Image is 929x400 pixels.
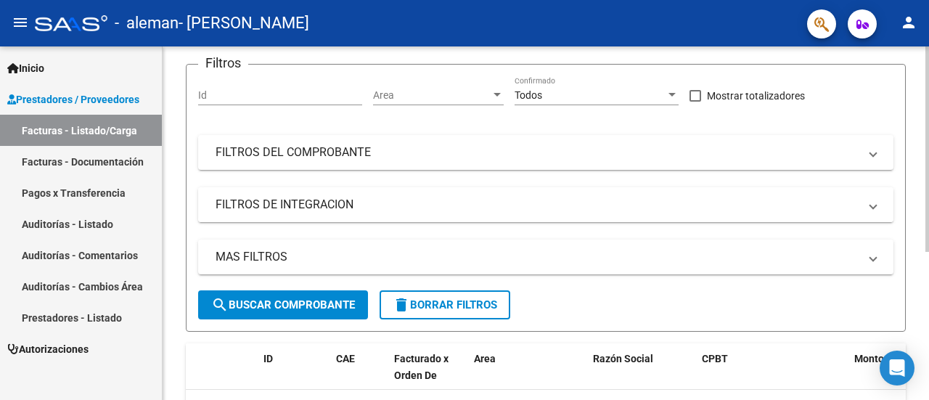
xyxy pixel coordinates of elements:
[198,135,893,170] mat-expansion-panel-header: FILTROS DEL COMPROBANTE
[393,296,410,314] mat-icon: delete
[474,353,496,364] span: Area
[394,353,449,381] span: Facturado x Orden De
[515,89,542,101] span: Todos
[593,353,653,364] span: Razón Social
[393,298,497,311] span: Borrar Filtros
[263,353,273,364] span: ID
[702,353,728,364] span: CPBT
[198,290,368,319] button: Buscar Comprobante
[198,240,893,274] mat-expansion-panel-header: MAS FILTROS
[216,249,859,265] mat-panel-title: MAS FILTROS
[198,187,893,222] mat-expansion-panel-header: FILTROS DE INTEGRACION
[336,353,355,364] span: CAE
[380,290,510,319] button: Borrar Filtros
[12,14,29,31] mat-icon: menu
[373,89,491,102] span: Area
[7,60,44,76] span: Inicio
[707,87,805,105] span: Mostrar totalizadores
[115,7,179,39] span: - aleman
[7,91,139,107] span: Prestadores / Proveedores
[179,7,309,39] span: - [PERSON_NAME]
[211,298,355,311] span: Buscar Comprobante
[211,296,229,314] mat-icon: search
[854,353,884,364] span: Monto
[7,341,89,357] span: Autorizaciones
[216,197,859,213] mat-panel-title: FILTROS DE INTEGRACION
[900,14,917,31] mat-icon: person
[880,351,914,385] div: Open Intercom Messenger
[198,53,248,73] h3: Filtros
[216,144,859,160] mat-panel-title: FILTROS DEL COMPROBANTE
